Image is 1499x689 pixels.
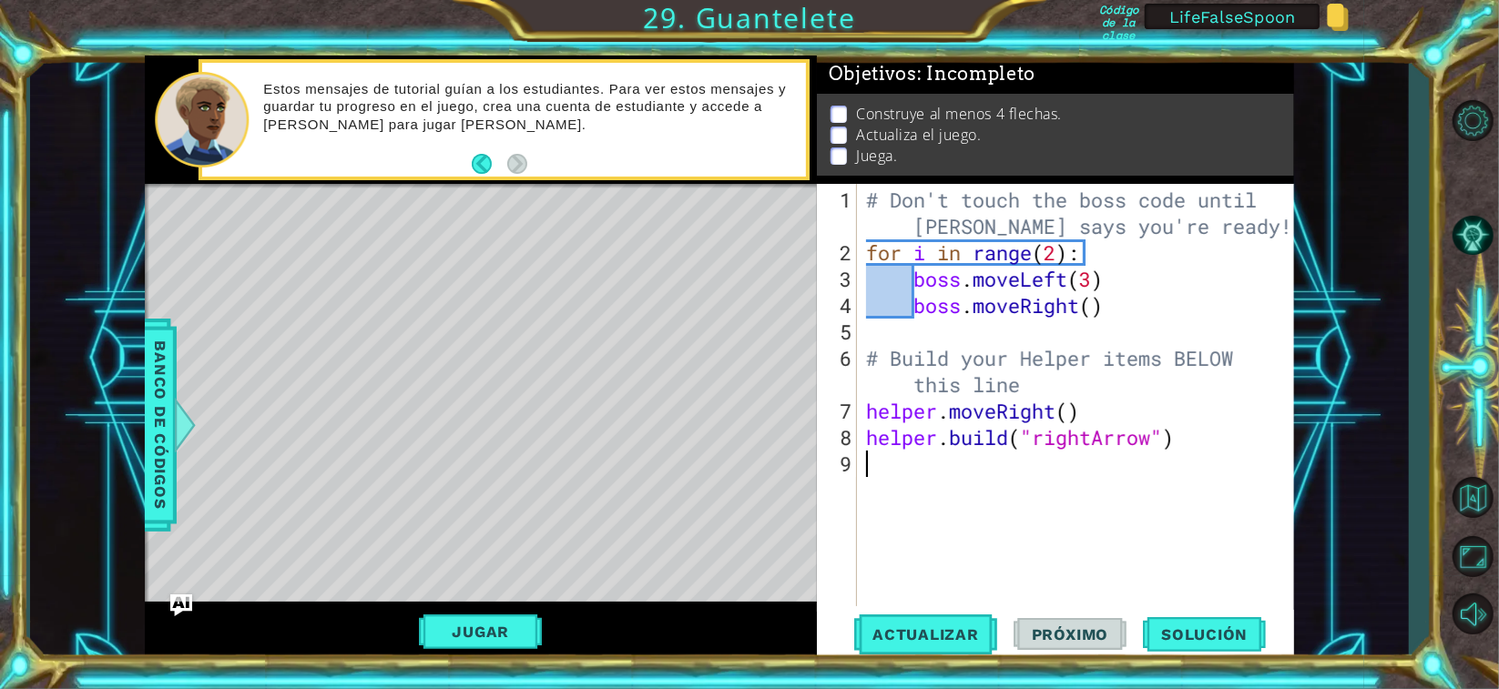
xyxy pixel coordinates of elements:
[917,63,1035,85] span: : Incompleto
[821,345,857,398] div: 6
[821,319,857,345] div: 5
[821,187,857,239] div: 1
[821,239,857,266] div: 2
[1327,4,1349,31] img: Copy class code
[1446,588,1499,640] button: Sonido apagado
[1446,209,1499,261] button: Pista IA
[821,266,857,292] div: 3
[821,424,857,451] div: 8
[1014,610,1127,657] button: Próximo
[856,146,897,166] p: Juega.
[821,451,857,477] div: 9
[263,80,793,134] p: Estos mensajes de tutorial guían a los estudiantes. Para ver estos mensajes y guardar tu progreso...
[854,610,997,657] button: Actualizar
[1143,625,1266,643] span: Solución
[507,154,527,174] button: Next
[829,63,1036,86] span: Objetivos
[856,125,981,145] p: Actualiza el juego.
[419,614,542,649] button: Jugar
[146,331,175,520] span: Banco de códigos
[1446,95,1499,147] button: Opciones de nivel
[1099,4,1137,29] label: Código de la clase
[856,104,1062,124] p: Construye al menos 4 flechas.
[854,625,997,643] span: Actualizar
[821,292,857,319] div: 4
[821,398,857,424] div: 7
[1143,610,1266,657] button: Solución
[1446,468,1499,528] a: Volver al mapa
[472,154,507,174] button: Back
[1446,471,1499,523] button: Volver al mapa
[170,594,192,616] button: Ask AI
[1446,531,1499,583] button: Maximizar navegador
[1014,625,1127,643] span: Próximo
